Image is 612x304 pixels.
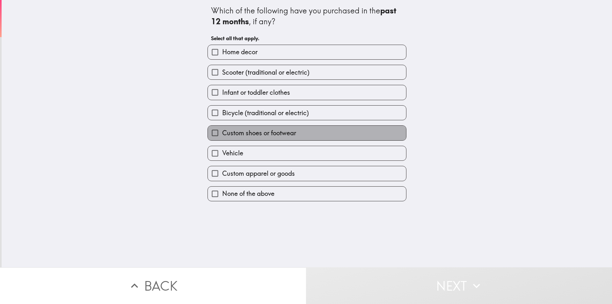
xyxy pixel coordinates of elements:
[208,45,406,59] button: Home decor
[208,106,406,120] button: Bicycle (traditional or electric)
[222,88,290,97] span: Infant or toddler clothes
[208,126,406,140] button: Custom shoes or footwear
[222,129,296,137] span: Custom shoes or footwear
[211,5,403,27] div: Which of the following have you purchased in the , if any?
[208,85,406,100] button: Infant or toddler clothes
[222,48,258,56] span: Home decor
[211,35,403,42] h6: Select all that apply.
[208,166,406,181] button: Custom apparel or goods
[222,189,274,198] span: None of the above
[306,267,612,304] button: Next
[208,187,406,201] button: None of the above
[211,6,398,26] b: past 12 months
[222,169,295,178] span: Custom apparel or goods
[222,149,243,158] span: Vehicle
[222,68,310,77] span: Scooter (traditional or electric)
[208,146,406,160] button: Vehicle
[208,65,406,79] button: Scooter (traditional or electric)
[222,108,309,117] span: Bicycle (traditional or electric)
